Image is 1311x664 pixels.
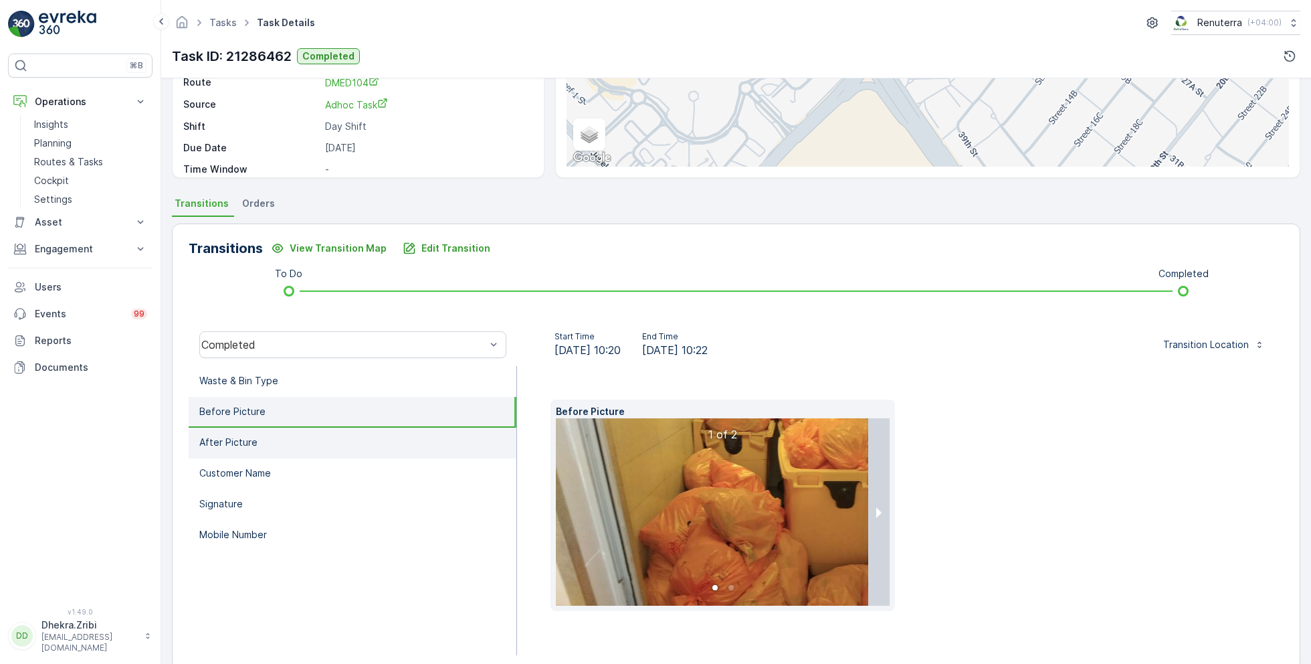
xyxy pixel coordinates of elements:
button: Edit Transition [395,238,498,259]
a: Routes & Tasks [29,153,153,171]
p: Transitions [189,238,263,258]
a: Users [8,274,153,301]
p: Source [183,98,320,112]
a: Homepage [175,20,189,31]
button: Completed [297,48,360,64]
a: Tasks [209,17,237,28]
li: slide item 2 [728,585,734,590]
p: Completed [1158,267,1209,280]
p: Before Picture [199,405,266,418]
div: Completed [201,339,486,351]
p: Time Window [183,163,320,176]
p: Start Time [554,331,621,342]
p: Shift [183,120,320,133]
p: Waste & Bin Type [199,374,278,388]
a: Adhoc Task [325,98,530,112]
img: Google [570,149,614,167]
p: Asset [35,216,126,229]
span: [DATE] 10:22 [642,342,708,358]
li: slide item 1 [712,585,718,590]
p: Mobile Number [199,528,267,542]
button: Asset [8,209,153,236]
button: View Transition Map [263,238,395,259]
p: View Transition Map [290,242,387,255]
a: Events99 [8,301,153,327]
a: Reports [8,327,153,354]
p: Dhekra.Zribi [41,618,138,632]
a: Settings [29,190,153,209]
p: Users [35,280,147,294]
p: ( +04:00 ) [1247,17,1282,28]
p: ⌘B [130,60,143,71]
span: Orders [242,197,275,210]
p: Settings [34,193,72,206]
p: To Do [275,267,302,280]
img: logo [8,11,35,37]
a: Insights [29,115,153,134]
p: Before Picture [556,405,890,418]
a: Open this area in Google Maps (opens a new window) [570,149,614,167]
p: Transition Location [1163,338,1249,351]
p: After Picture [199,436,258,449]
p: Reports [35,334,147,347]
p: 99 [134,309,144,319]
p: Renuterra [1197,16,1242,29]
p: Day Shift [325,120,530,133]
a: Cockpit [29,171,153,190]
button: next slide / item [868,418,890,606]
button: Operations [8,88,153,115]
p: Events [35,307,123,321]
button: Engagement [8,236,153,262]
span: [DATE] 10:20 [554,342,621,358]
button: Renuterra(+04:00) [1171,11,1300,35]
img: logo_light-DOdMpM7g.png [39,11,96,37]
p: - [325,163,530,176]
span: Task Details [254,16,318,29]
span: Adhoc Task [325,99,388,110]
p: Edit Transition [421,242,490,255]
img: Screenshot_2024-07-26_at_13.33.01.png [1171,15,1192,30]
p: Task ID: 21286462 [172,46,292,66]
span: Transitions [175,197,229,210]
p: Completed [302,50,355,63]
p: 1 of 2 [705,425,740,444]
p: Route [183,76,320,90]
p: [DATE] [325,141,530,155]
p: Routes & Tasks [34,155,103,169]
div: DD [11,625,33,647]
p: Planning [34,137,72,150]
p: Signature [199,497,243,511]
button: DDDhekra.Zribi[EMAIL_ADDRESS][DOMAIN_NAME] [8,618,153,653]
a: Layers [575,120,604,149]
p: Due Date [183,141,320,155]
p: Engagement [35,242,126,256]
p: [EMAIL_ADDRESS][DOMAIN_NAME] [41,632,138,653]
p: Documents [35,361,147,374]
span: DMED104 [325,77,379,88]
p: Customer Name [199,467,271,480]
a: Documents [8,354,153,381]
a: Planning [29,134,153,153]
p: Operations [35,95,126,108]
a: DMED104 [325,76,530,90]
span: v 1.49.0 [8,608,153,616]
button: Transition Location [1155,334,1273,355]
img: 9ffb05b5f7794a4285ccb154c29347e1.jpg [556,418,973,606]
p: Insights [34,118,68,131]
p: Cockpit [34,174,69,187]
p: End Time [642,331,708,342]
